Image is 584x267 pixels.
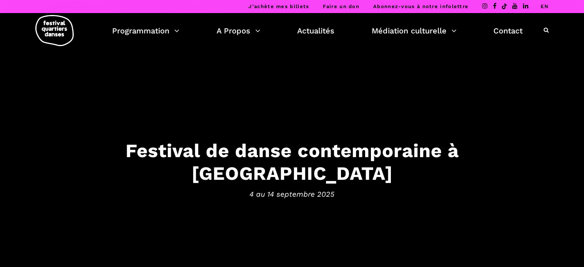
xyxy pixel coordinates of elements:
a: Faire un don [323,3,359,9]
a: Programmation [112,24,179,37]
a: EN [541,3,549,9]
a: Médiation culturelle [372,24,457,37]
a: J’achète mes billets [248,3,309,9]
a: A Propos [217,24,260,37]
a: Contact [493,24,523,37]
a: Actualités [297,24,334,37]
a: Abonnez-vous à notre infolettre [373,3,468,9]
span: 4 au 14 septembre 2025 [54,188,530,200]
img: logo-fqd-med [35,15,74,46]
h3: Festival de danse contemporaine à [GEOGRAPHIC_DATA] [54,139,530,185]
